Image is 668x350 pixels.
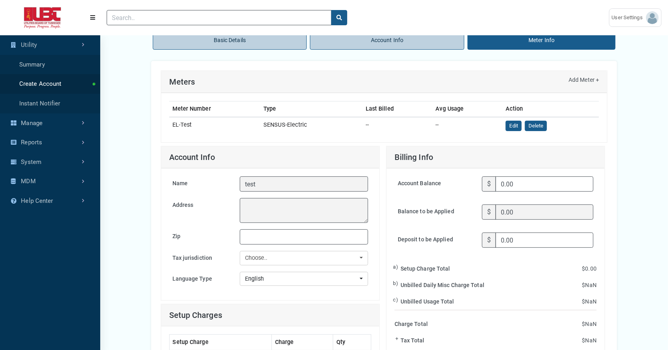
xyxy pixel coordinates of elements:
button: Menu [85,10,100,25]
span: $NaN [582,297,597,306]
h5: Setup Charges [169,310,222,320]
input: AccountBalance [496,176,593,192]
td: -- [362,117,433,135]
span: Charge Total [395,318,428,330]
span: Tax Total [401,334,425,346]
div: English [245,275,358,283]
span: Setup Charge Total [401,265,450,275]
td: EL-Test [169,117,261,135]
input: AccountDeposit [496,233,593,248]
a: Add Meter + [569,76,599,84]
span: $0.00 [582,265,597,273]
h5: Account Info [169,152,215,162]
button: Delete [525,121,547,132]
th: Last Billed [362,101,433,117]
label: Zip [169,229,237,245]
label: Balance to be Applied [395,204,479,226]
td: -- [433,117,502,135]
th: Action [502,101,599,117]
span: $NaN [582,336,597,345]
th: Avg Usage [433,101,502,117]
span: $NaN [582,281,597,289]
h5: Billing Info [395,152,433,162]
li: Account Info [310,31,464,50]
span: $ [482,204,496,220]
input: Search [107,10,332,25]
span: $ [482,176,496,192]
button: Edit [506,121,522,132]
li: Meter Info [468,31,615,50]
th: Meter Number [169,101,261,117]
div: Choose.. [245,254,358,263]
td: SENSUS-Electric [260,117,362,135]
button: English [240,272,368,286]
span: $ [482,233,496,248]
span: $NaN [582,320,597,328]
span: Unbilled Daily Misc Charge Total [401,282,484,291]
img: ALTSK Logo [6,7,79,28]
label: Account Balance [395,176,479,198]
span: Unbilled Usage Total [401,298,454,308]
label: Language Type [169,272,237,286]
label: Tax jurisdiction [169,251,237,265]
h5: Meters [169,77,195,87]
label: Address [169,198,237,223]
a: User Settings [609,8,662,27]
li: Basic Details [153,31,307,50]
input: BalanceApplied [496,204,593,220]
label: Name [169,176,237,192]
button: Choose.. [240,251,368,265]
span: User Settings [612,14,646,22]
th: Type [260,101,362,117]
label: Deposit to be Applied [395,233,479,254]
button: search [331,10,347,25]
